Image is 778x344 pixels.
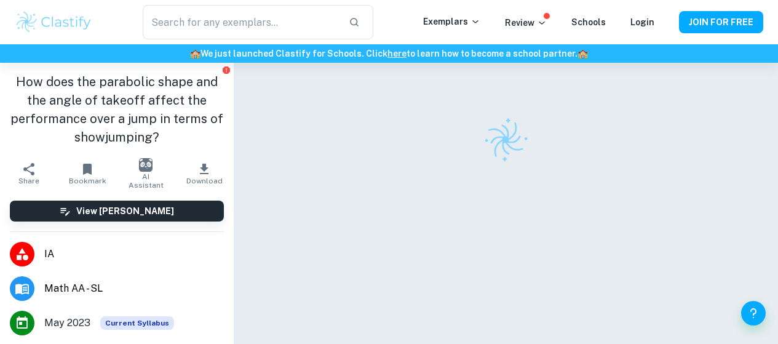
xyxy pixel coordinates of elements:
[100,316,174,330] div: This exemplar is based on the current syllabus. Feel free to refer to it for inspiration/ideas wh...
[578,49,588,58] span: 🏫
[44,281,224,296] span: Math AA - SL
[58,156,117,191] button: Bookmark
[190,49,200,58] span: 🏫
[44,247,224,262] span: IA
[679,11,763,33] button: JOIN FOR FREE
[15,10,93,34] img: Clastify logo
[69,177,106,185] span: Bookmark
[571,17,606,27] a: Schools
[423,15,480,28] p: Exemplars
[117,156,175,191] button: AI Assistant
[741,301,766,326] button: Help and Feedback
[222,65,231,74] button: Report issue
[2,47,776,60] h6: We just launched Clastify for Schools. Click to learn how to become a school partner.
[100,316,174,330] span: Current Syllabus
[124,172,168,190] span: AI Assistant
[387,49,407,58] a: here
[175,156,234,191] button: Download
[44,316,90,330] span: May 2023
[10,201,224,222] button: View [PERSON_NAME]
[186,177,223,185] span: Download
[139,158,153,172] img: AI Assistant
[630,17,654,27] a: Login
[10,73,224,146] h1: How does the parabolic shape and the angle of takeoff affect the performance over a jump in terms...
[143,5,339,39] input: Search for any exemplars...
[18,177,39,185] span: Share
[76,204,174,218] h6: View [PERSON_NAME]
[505,16,547,30] p: Review
[475,110,536,170] img: Clastify logo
